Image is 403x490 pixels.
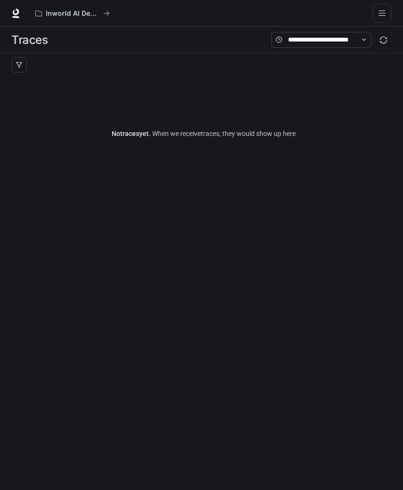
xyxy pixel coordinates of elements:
article: No traces yet. [112,128,296,139]
p: Inworld AI Demos [46,10,99,18]
button: open drawer [372,4,392,23]
h1: Traces [11,31,48,50]
button: All workspaces [31,4,114,23]
span: sync [380,36,387,44]
span: When we receive traces , they would show up here [151,130,296,137]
